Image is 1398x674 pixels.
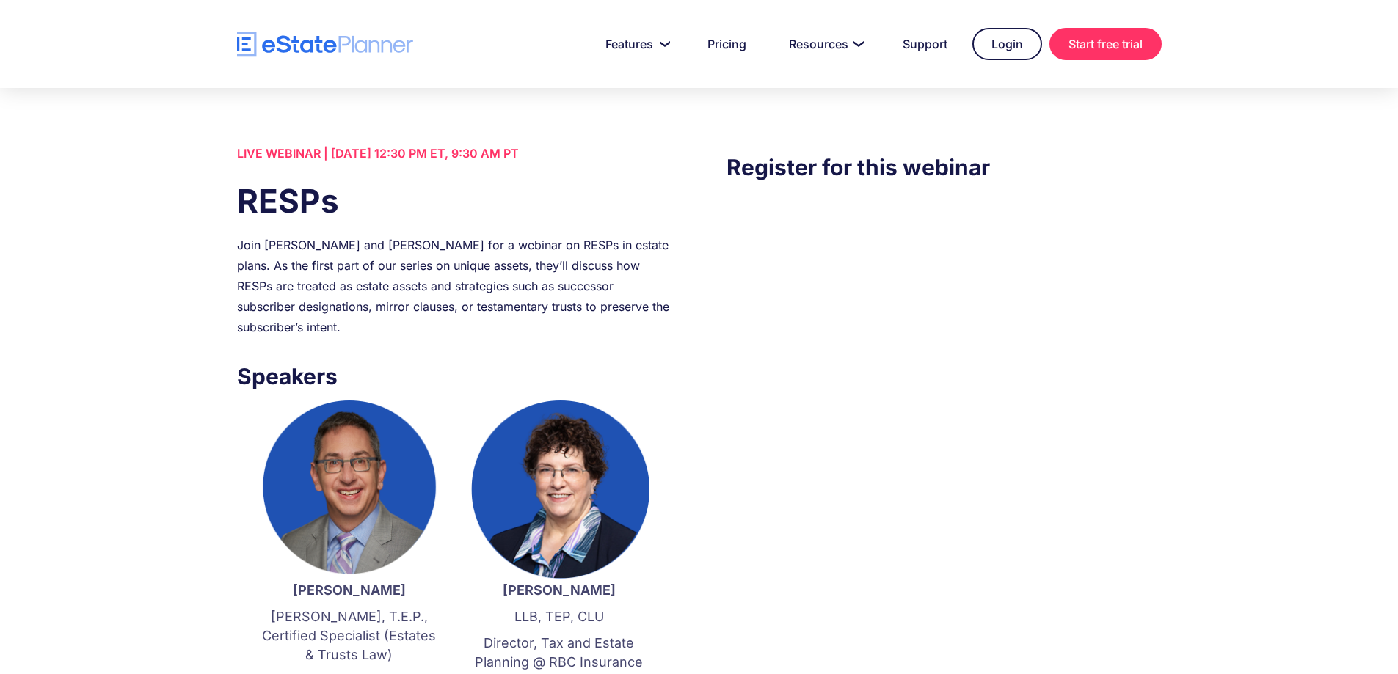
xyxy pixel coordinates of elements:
[237,359,671,393] h3: Speakers
[469,607,649,626] p: LLB, TEP, CLU
[469,634,649,672] p: Director, Tax and Estate Planning @ RBC Insurance
[237,178,671,224] h1: RESPs
[259,607,440,664] p: [PERSON_NAME], T.E.P., Certified Specialist (Estates & Trusts Law)
[237,235,671,337] div: Join [PERSON_NAME] and [PERSON_NAME] for a webinar on RESPs in estate plans. As the first part of...
[727,150,1161,184] h3: Register for this webinar
[1049,28,1162,60] a: Start free trial
[293,582,406,598] strong: [PERSON_NAME]
[972,28,1042,60] a: Login
[237,32,413,57] a: home
[588,29,682,59] a: Features
[690,29,764,59] a: Pricing
[727,213,1161,476] iframe: Form 0
[885,29,965,59] a: Support
[771,29,878,59] a: Resources
[503,582,616,598] strong: [PERSON_NAME]
[237,143,671,164] div: LIVE WEBINAR | [DATE] 12:30 PM ET, 9:30 AM PT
